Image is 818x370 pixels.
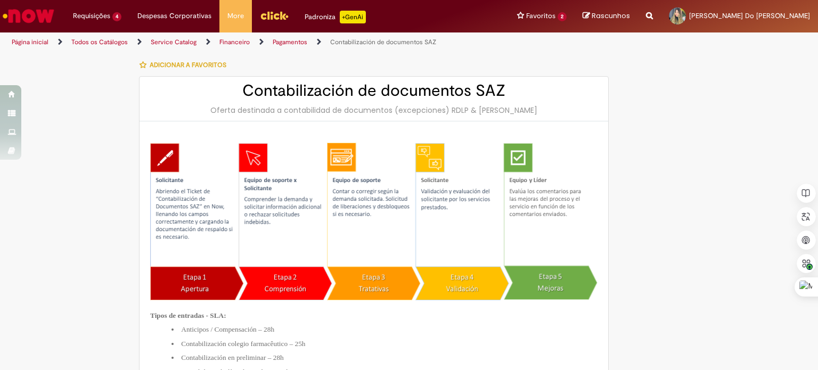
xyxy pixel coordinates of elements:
img: ServiceNow [1,5,56,27]
span: Adicionar a Favoritos [150,61,226,69]
div: Padroniza [305,11,366,23]
span: Despesas Corporativas [137,11,211,21]
span: Anticipos / Compensación – 28h [181,325,274,333]
span: More [227,11,244,21]
span: Requisições [73,11,110,21]
a: Contabilización de documentos SAZ [330,38,436,46]
a: Todos os Catálogos [71,38,128,46]
a: Service Catalog [151,38,197,46]
a: Pagamentos [273,38,307,46]
p: +GenAi [340,11,366,23]
ul: Trilhas de página [8,32,537,52]
span: Tipos de entradas - SLA: [150,311,226,319]
button: Adicionar a Favoritos [139,54,232,76]
span: Rascunhos [592,11,630,21]
span: 2 [558,12,567,21]
span: Contabilización colegio farmacêutico – 25h [181,340,305,348]
img: click_logo_yellow_360x200.png [260,7,289,23]
a: Rascunhos [583,11,630,21]
a: Página inicial [12,38,48,46]
h2: Contabilización de documentos SAZ [150,82,598,100]
span: [PERSON_NAME] Do [PERSON_NAME] [689,11,810,20]
div: Oferta destinada a contabilidad de documentos (excepciones) RDLP & [PERSON_NAME] [150,105,598,116]
span: Contabilización en preliminar – 28h [181,353,283,361]
span: Favoritos [526,11,555,21]
span: 4 [112,12,121,21]
a: Financeiro [219,38,250,46]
